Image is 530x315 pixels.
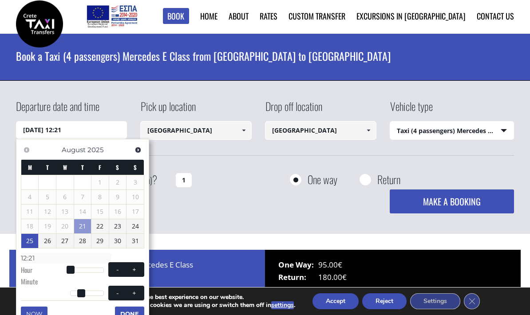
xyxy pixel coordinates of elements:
[91,219,109,233] a: 22
[28,163,32,172] span: Monday
[134,146,142,154] span: Next
[21,190,39,204] span: 4
[99,163,101,172] span: Friday
[39,234,56,248] a: 26
[109,175,127,189] span: 2
[74,219,91,233] a: 21
[377,174,400,185] label: Return
[56,219,74,233] span: 20
[127,205,144,219] span: 17
[390,189,514,213] button: MAKE A BOOKING
[21,205,39,219] span: 11
[410,293,460,309] button: Settings
[21,144,33,156] a: Previous
[116,163,119,172] span: Saturday
[109,234,127,248] a: 30
[62,146,86,154] span: August
[56,234,74,248] a: 27
[163,8,190,24] a: Book
[21,234,39,248] a: 25
[464,293,480,309] button: Close GDPR Cookie Banner
[361,121,376,140] a: Show All Items
[265,250,521,290] div: 95.00€ 180.00€
[56,205,74,219] span: 13
[21,265,70,277] dt: Hour
[109,190,127,204] span: 9
[9,250,265,290] div: Price for 1 x Taxi (4 passengers) Mercedes E Class
[200,10,218,22] a: Home
[39,205,56,219] span: 12
[91,234,109,248] a: 29
[21,219,39,233] span: 18
[16,98,99,121] label: Departure date and time
[362,293,407,309] button: Reject
[85,3,138,29] img: e-bannersEUERDF180X90.jpg
[74,205,91,219] span: 14
[127,175,144,189] span: 3
[265,98,322,121] label: Drop off location
[91,190,109,204] span: 8
[278,271,318,283] span: Return:
[356,10,466,22] a: Excursions in [GEOGRAPHIC_DATA]
[132,144,144,156] a: Next
[109,205,127,219] span: 16
[127,234,144,248] a: 31
[23,146,30,154] span: Previous
[56,190,74,204] span: 6
[110,265,126,274] button: -
[16,0,63,47] img: Crete Taxi Transfers | Book a Taxi transfer from Rethymnon city to Heraklion airport | Crete Taxi...
[477,10,514,22] a: Contact us
[390,122,514,140] span: Taxi (4 passengers) Mercedes E Class
[91,205,109,219] span: 15
[81,163,84,172] span: Thursday
[271,301,294,309] button: settings
[390,98,433,121] label: Vehicle type
[48,301,295,309] p: You can find out more about which cookies we are using or switch them off in .
[260,10,277,22] a: Rates
[126,289,142,297] button: +
[265,121,376,140] input: Select drop-off location
[126,265,142,274] button: +
[312,293,359,309] button: Accept
[140,121,252,140] input: Select pickup location
[21,277,70,288] dt: Minute
[16,18,63,28] a: Crete Taxi Transfers | Book a Taxi transfer from Rethymnon city to Heraklion airport | Crete Taxi...
[278,259,318,271] span: One Way:
[46,163,49,172] span: Tuesday
[74,234,91,248] a: 28
[308,174,337,185] label: One way
[229,10,249,22] a: About
[63,163,67,172] span: Wednesday
[236,121,251,140] a: Show All Items
[140,98,196,121] label: Pick up location
[39,219,56,233] span: 19
[16,34,514,78] h1: Book a Taxi (4 passengers) Mercedes E Class from [GEOGRAPHIC_DATA] to [GEOGRAPHIC_DATA]
[39,190,56,204] span: 5
[127,190,144,204] span: 10
[48,293,295,301] p: We are using cookies to give you the best experience on our website.
[109,219,127,233] a: 23
[134,163,137,172] span: Sunday
[74,190,91,204] span: 7
[289,10,345,22] a: Custom Transfer
[91,175,109,189] span: 1
[110,289,126,297] button: -
[87,146,103,154] span: 2025
[127,219,144,233] a: 24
